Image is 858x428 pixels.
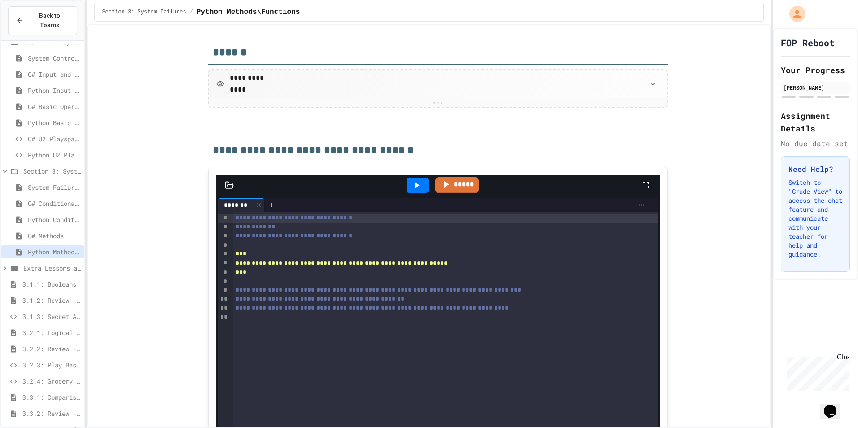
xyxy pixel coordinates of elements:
span: 3.1.1: Booleans [22,280,81,289]
div: [PERSON_NAME] [784,83,847,92]
span: 3.3.1: Comparison Operators [22,393,81,402]
span: 3.2.3: Play Basketball [22,360,81,370]
span: 3.2.2: Review - Logical Operators [22,344,81,354]
button: Back to Teams [8,6,77,35]
span: C# Conditionals [28,199,81,208]
h3: Need Help? [788,164,842,175]
h2: Your Progress [781,64,850,76]
span: Python Methods\Functions [28,247,81,257]
div: My Account [780,4,808,24]
span: Python Methods\Functions [197,7,300,17]
span: C# Methods [28,231,81,240]
span: Back to Teams [29,11,70,30]
span: Section 3: System Failures [23,166,81,176]
span: System Control Story [28,53,81,63]
div: No due date set [781,138,850,149]
div: Chat with us now!Close [4,4,62,57]
h2: Assignment Details [781,109,850,135]
iframe: chat widget [784,353,849,391]
span: 3.3.2: Review - Comparison Operators [22,409,81,418]
span: C# Basic Operators [28,102,81,111]
span: 3.2.1: Logical Operators [22,328,81,337]
span: Python Input and Concatenation [28,86,81,95]
iframe: chat widget [820,392,849,419]
span: C# U2 Playspace [28,134,81,144]
span: Extra Lessons and Practice Python [23,263,81,273]
span: 3.2.4: Grocery List [22,376,81,386]
span: 3.1.2: Review - Booleans [22,296,81,305]
span: System Failures Story [28,183,81,192]
h1: FOP Reboot [781,36,835,49]
span: C# Input and Concatenation [28,70,81,79]
p: Switch to "Grade View" to access the chat feature and communicate with your teacher for help and ... [788,178,842,259]
span: 3.1.3: Secret Access [22,312,81,321]
span: Python Basic Operators [28,118,81,127]
span: Section 3: System Failures [102,9,186,16]
span: Python Conditionals [28,215,81,224]
span: / [190,9,193,16]
span: Python U2 Playspace [28,150,81,160]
